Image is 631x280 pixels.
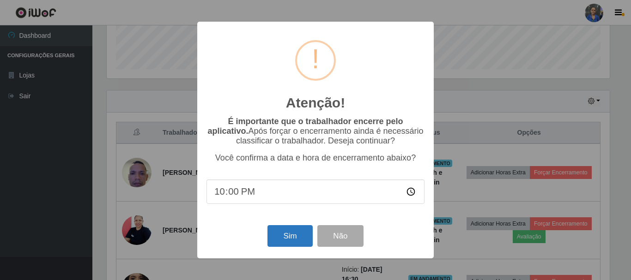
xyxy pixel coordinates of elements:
[206,117,425,146] p: Após forçar o encerramento ainda é necessário classificar o trabalhador. Deseja continuar?
[267,225,312,247] button: Sim
[317,225,363,247] button: Não
[207,117,403,136] b: É importante que o trabalhador encerre pelo aplicativo.
[206,153,425,163] p: Você confirma a data e hora de encerramento abaixo?
[286,95,345,111] h2: Atenção!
